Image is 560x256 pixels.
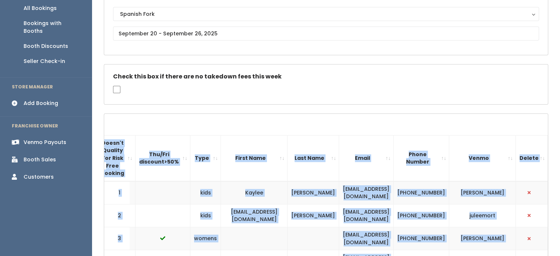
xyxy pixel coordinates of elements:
th: Thu/Fri discount&gt;50%: activate to sort column ascending [135,135,190,181]
td: [EMAIL_ADDRESS][DOMAIN_NAME] [339,181,394,204]
td: [PHONE_NUMBER] [394,227,449,250]
td: Kaylee [221,181,288,204]
td: kids [190,181,221,204]
div: Spanish Fork [120,10,532,18]
td: kids [190,204,221,227]
td: [EMAIL_ADDRESS][DOMAIN_NAME] [339,227,394,250]
td: [PERSON_NAME] [449,181,516,204]
div: Bookings with Booths [24,20,80,35]
th: Venmo: activate to sort column ascending [449,135,516,181]
td: [PERSON_NAME] [449,227,516,250]
th: Delete: activate to sort column ascending [516,135,548,181]
div: Booth Discounts [24,42,68,50]
div: Add Booking [24,99,58,107]
div: Booth Sales [24,156,56,164]
td: 1 [104,181,130,204]
h5: Check this box if there are no takedown fees this week [113,73,539,80]
td: [PERSON_NAME] [288,181,339,204]
div: Customers [24,173,54,181]
td: 2 [104,204,130,227]
td: juleemort [449,204,516,227]
td: [EMAIL_ADDRESS][DOMAIN_NAME] [339,204,394,227]
td: [EMAIL_ADDRESS][DOMAIN_NAME] [221,204,288,227]
th: Type: activate to sort column ascending [190,135,221,181]
div: All Bookings [24,4,57,12]
td: [PHONE_NUMBER] [394,181,449,204]
th: First Name: activate to sort column ascending [221,135,288,181]
div: Seller Check-in [24,57,65,65]
td: 3 [104,227,130,250]
button: Spanish Fork [113,7,539,21]
input: September 20 - September 26, 2025 [113,27,539,41]
th: Email: activate to sort column ascending [339,135,394,181]
td: womens [190,227,221,250]
th: Doesn't Quality For Risk Free Booking : activate to sort column ascending [97,135,135,181]
th: Last Name: activate to sort column ascending [288,135,339,181]
td: [PHONE_NUMBER] [394,204,449,227]
th: Phone Number: activate to sort column ascending [394,135,449,181]
div: Venmo Payouts [24,138,66,146]
td: [PERSON_NAME] [288,204,339,227]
